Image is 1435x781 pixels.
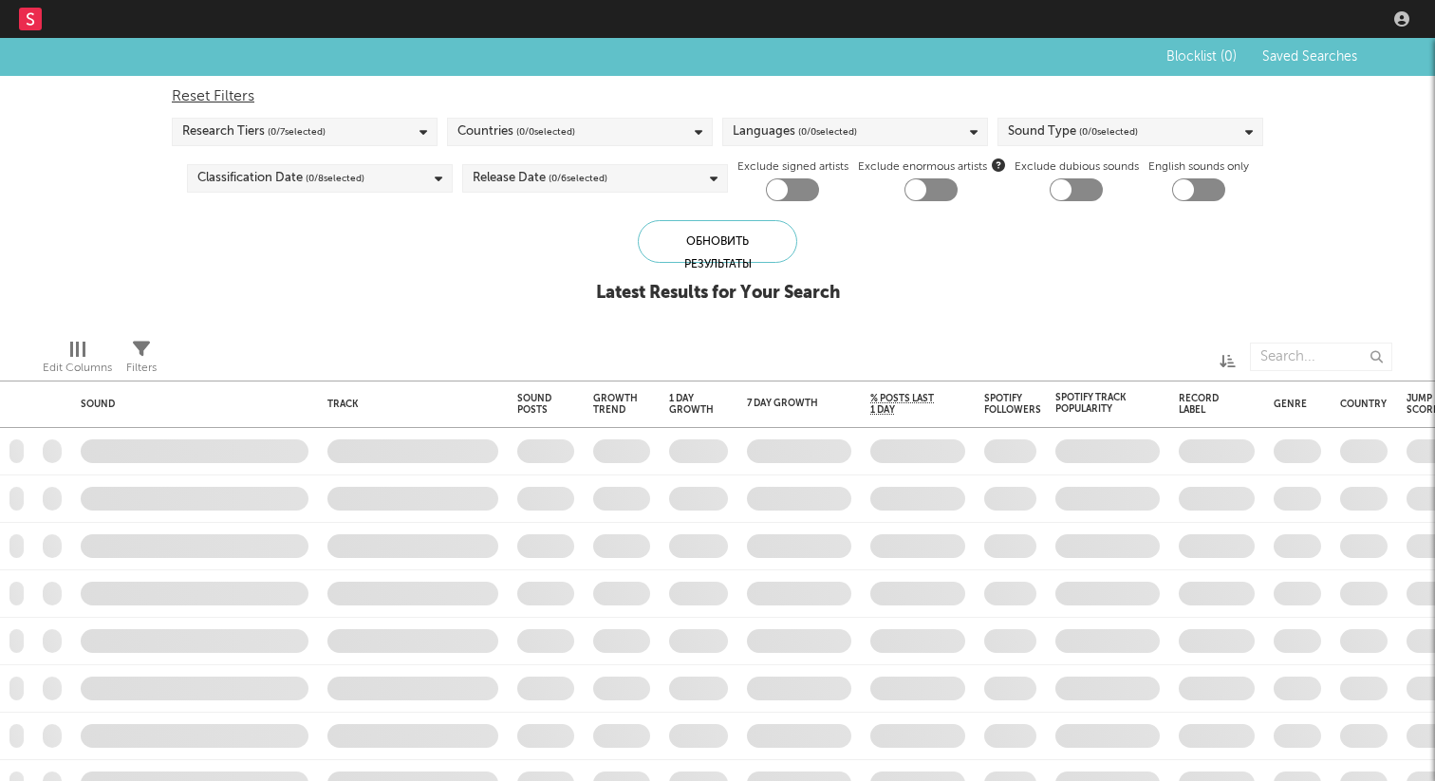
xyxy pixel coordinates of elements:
div: 1 Day Growth [669,393,714,416]
button: Saved Searches [1257,49,1361,65]
div: Edit Columns [43,333,112,388]
div: Classification Date [197,167,364,190]
div: Record Label [1179,393,1226,416]
div: Release Date [473,167,607,190]
span: ( 0 / 0 selected) [516,121,575,143]
span: ( 0 / 6 selected) [549,167,607,190]
span: Exclude enormous artists [858,156,1005,178]
span: Blocklist [1166,50,1237,64]
div: Genre [1274,399,1307,410]
div: Spotify Followers [984,393,1041,416]
button: Exclude enormous artists [992,156,1005,174]
input: Search... [1250,343,1392,371]
label: Exclude dubious sounds [1015,156,1139,178]
span: ( 0 / 7 selected) [268,121,326,143]
span: ( 0 ) [1221,50,1237,64]
div: Countries [457,121,575,143]
div: Edit Columns [43,357,112,380]
div: Track [327,399,489,410]
div: Filters [126,357,157,380]
div: Country [1340,399,1387,410]
div: Sound [81,399,299,410]
div: Sound Posts [517,393,551,416]
div: Filters [126,333,157,388]
span: Saved Searches [1262,50,1361,64]
span: ( 0 / 8 selected) [306,167,364,190]
div: Languages [733,121,857,143]
label: Exclude signed artists [737,156,848,178]
div: Sound Type [1008,121,1138,143]
div: Reset Filters [172,85,1263,108]
div: Growth Trend [593,393,641,416]
span: % Posts Last 1 Day [870,393,937,416]
div: Latest Results for Your Search [596,282,840,305]
div: Research Tiers [182,121,326,143]
div: Обновить результаты [638,220,797,263]
span: ( 0 / 0 selected) [798,121,857,143]
span: ( 0 / 0 selected) [1079,121,1138,143]
div: Spotify Track Popularity [1055,392,1131,415]
label: English sounds only [1148,156,1249,178]
div: 7 Day Growth [747,398,823,409]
